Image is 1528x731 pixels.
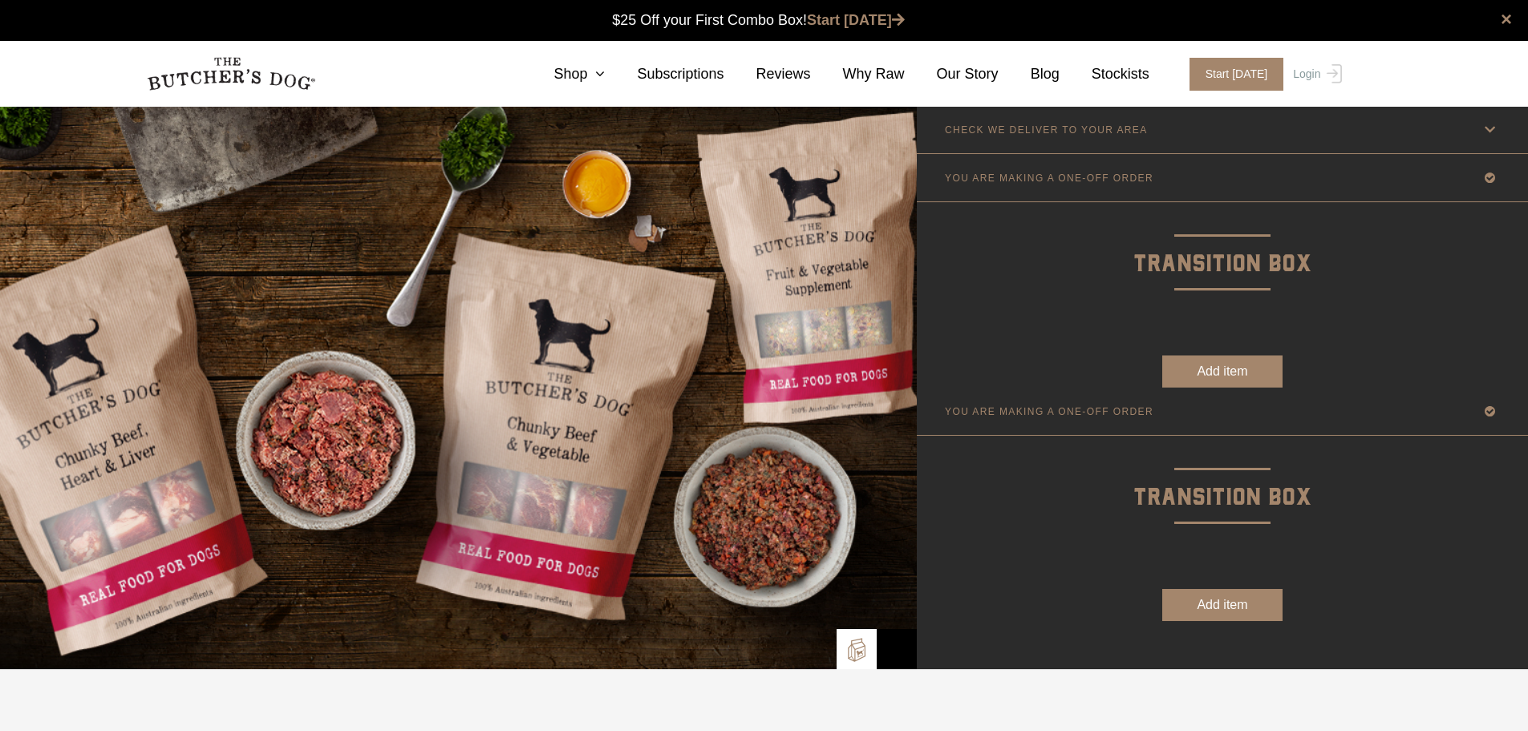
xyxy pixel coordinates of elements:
img: TBD_Category_Icons-1.png [885,637,909,661]
a: YOU ARE MAKING A ONE-OFF ORDER [917,388,1528,435]
a: Blog [999,63,1060,85]
a: Start [DATE] [807,12,905,28]
a: Stockists [1060,63,1149,85]
p: YOU ARE MAKING A ONE-OFF ORDER [945,406,1153,417]
span: Start [DATE] [1190,58,1284,91]
a: Reviews [724,63,811,85]
a: Subscriptions [605,63,723,85]
p: Transition Box [917,436,1528,517]
a: YOU ARE MAKING A ONE-OFF ORDER [917,154,1528,201]
p: Transition Box [917,202,1528,283]
a: Start [DATE] [1173,58,1290,91]
button: Add item [1162,589,1283,621]
p: CHECK WE DELIVER TO YOUR AREA [945,124,1148,136]
a: CHECK WE DELIVER TO YOUR AREA [917,106,1528,153]
a: Login [1289,58,1341,91]
a: Why Raw [811,63,905,85]
img: TBD_Build-A-Box.png [845,638,869,662]
a: Our Story [905,63,999,85]
button: Add item [1162,355,1283,388]
p: YOU ARE MAKING A ONE-OFF ORDER [945,173,1153,184]
a: Shop [521,63,605,85]
a: close [1501,10,1512,29]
